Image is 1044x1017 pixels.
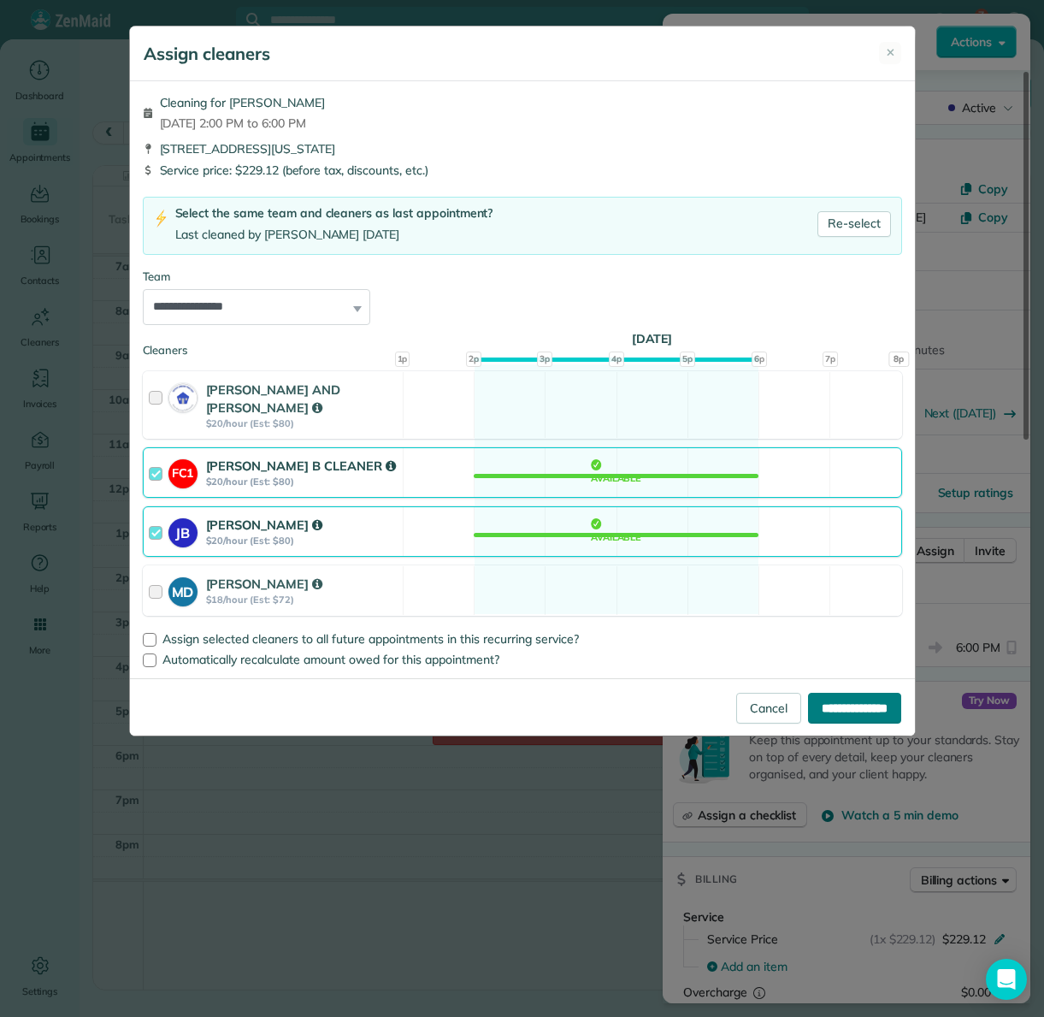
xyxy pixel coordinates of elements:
[143,162,902,179] div: Service price: $229.12 (before tax, discounts, etc.)
[175,204,493,222] div: Select the same team and cleaners as last appointment?
[160,94,325,111] span: Cleaning for [PERSON_NAME]
[160,115,325,132] span: [DATE] 2:00 PM to 6:00 PM
[143,269,902,286] div: Team
[206,535,398,547] strong: $20/hour (Est: $80)
[143,342,902,347] div: Cleaners
[206,381,340,417] strong: [PERSON_NAME] AND [PERSON_NAME]
[143,140,902,157] div: [STREET_ADDRESS][US_STATE]
[206,517,322,533] strong: [PERSON_NAME]
[736,693,801,724] a: Cancel
[162,631,579,647] span: Assign selected cleaners to all future appointments in this recurring service?
[886,44,895,62] span: ✕
[206,417,398,429] strong: $20/hour (Est: $80)
[206,594,398,606] strong: $18/hour (Est: $72)
[206,576,322,592] strong: [PERSON_NAME]
[986,959,1027,1000] div: Open Intercom Messenger
[206,476,398,488] strong: $20/hour (Est: $80)
[168,459,198,482] strong: FC1
[168,518,198,543] strong: JB
[144,42,270,66] h5: Assign cleaners
[168,577,198,602] strong: MD
[817,211,891,237] a: Re-select
[206,458,396,474] strong: [PERSON_NAME] B CLEANER
[154,210,168,228] img: lightning-bolt-icon-94e5364df696ac2de96d3a42b8a9ff6ba979493684c50e6bbbcda72601fa0d29.png
[162,652,499,667] span: Automatically recalculate amount owed for this appointment?
[175,226,493,244] div: Last cleaned by [PERSON_NAME] [DATE]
